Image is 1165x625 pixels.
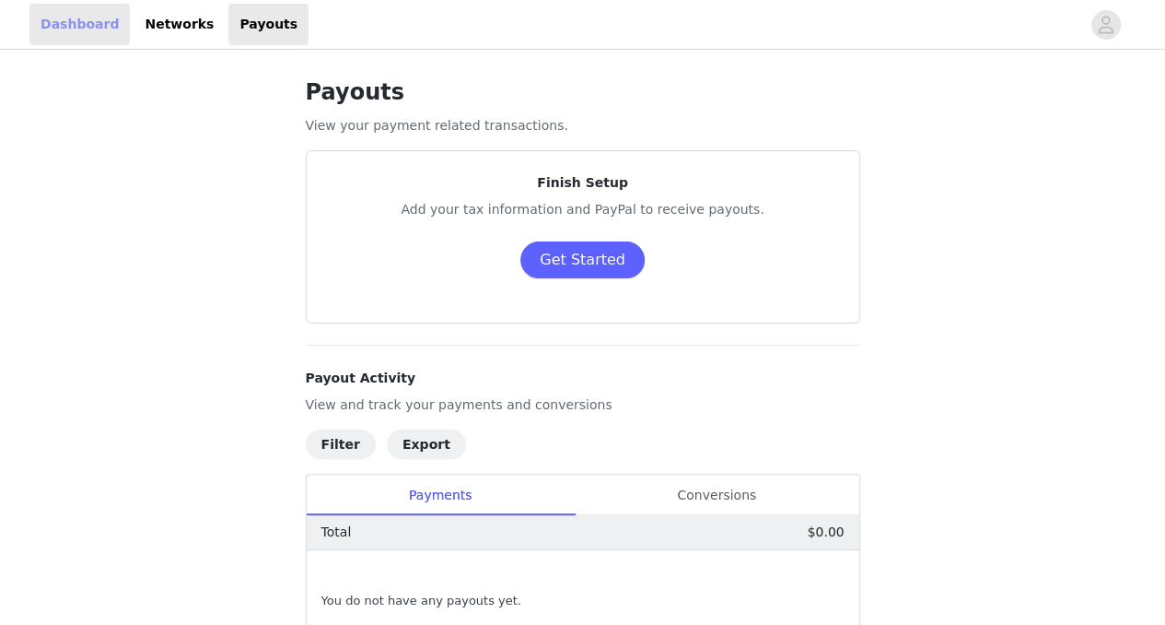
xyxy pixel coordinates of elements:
[329,173,837,193] p: Finish Setup
[321,523,352,542] p: Total
[575,475,859,516] div: Conversions
[228,4,309,45] a: Payouts
[306,430,376,459] button: Filter
[1097,10,1114,40] div: avatar
[306,76,860,109] h1: Payouts
[306,369,860,388] h4: Payout Activity
[134,4,225,45] a: Networks
[29,4,130,45] a: Dashboard
[329,200,837,219] p: Add your tax information and PayPal to receive payouts.
[520,242,645,278] button: Get Started
[307,475,575,516] div: Payments
[321,592,521,610] span: You do not have any payouts yet.
[306,116,860,136] p: View your payment related transactions.
[387,430,466,459] button: Export
[807,523,844,542] p: $0.00
[306,395,860,415] p: View and track your payments and conversions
